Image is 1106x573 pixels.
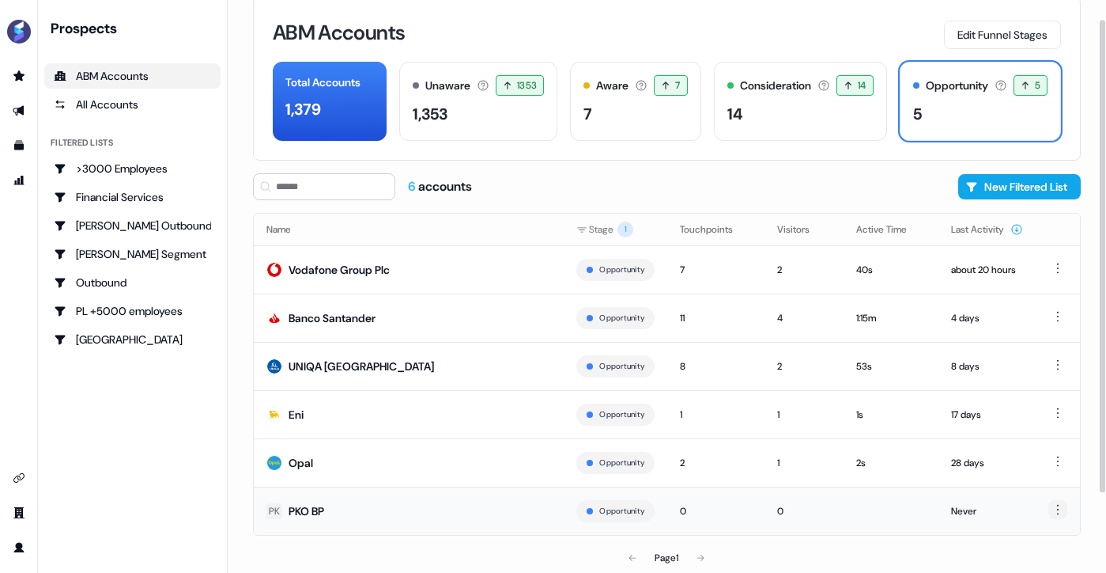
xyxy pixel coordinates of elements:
[289,359,434,374] div: UNIQA [GEOGRAPHIC_DATA]
[856,215,926,244] button: Active Time
[285,74,360,91] div: Total Accounts
[680,310,752,326] div: 11
[54,189,211,205] div: Financial Services
[913,102,922,126] div: 5
[599,408,644,422] button: Opportunity
[576,222,655,237] div: Stage
[856,455,926,471] div: 2s
[44,241,221,267] a: Go to Kasper's Segment
[54,246,211,262] div: [PERSON_NAME] Segment
[680,455,752,471] div: 2
[6,535,32,560] a: Go to profile
[951,359,1023,374] div: 8 days
[599,359,644,374] button: Opportunity
[44,213,221,238] a: Go to Kasper's Outbound
[44,270,221,295] a: Go to Outbound
[777,262,831,278] div: 2
[617,222,633,237] span: 1
[54,303,211,319] div: PL +5000 employees
[944,21,1061,49] button: Edit Funnel Stages
[408,178,418,195] span: 6
[599,456,644,470] button: Opportunity
[54,332,211,347] div: [GEOGRAPHIC_DATA]
[958,174,1081,199] button: New Filtered List
[858,78,866,93] span: 14
[289,455,313,471] div: Opal
[1035,78,1040,93] span: 5
[777,215,829,244] button: Visitors
[777,407,831,423] div: 1
[51,19,221,38] div: Prospects
[44,156,221,181] a: Go to >3000 Employees
[44,298,221,324] a: Go to PL +5000 employees
[285,97,321,121] div: 1,379
[51,136,113,150] div: Filtered lists
[599,263,644,277] button: Opportunity
[777,310,831,326] div: 4
[856,310,926,326] div: 1:15m
[273,22,405,43] h3: ABM Accounts
[6,168,32,193] a: Go to attribution
[951,455,1023,471] div: 28 days
[44,63,221,89] a: ABM Accounts
[6,500,32,526] a: Go to team
[777,455,831,471] div: 1
[583,102,592,126] div: 7
[54,161,211,176] div: >3000 Employees
[599,311,644,325] button: Opportunity
[6,98,32,123] a: Go to outbound experience
[856,407,926,423] div: 1s
[54,68,211,84] div: ABM Accounts
[269,503,280,519] div: PK
[6,63,32,89] a: Go to prospects
[680,262,752,278] div: 7
[675,78,680,93] span: 7
[599,504,644,518] button: Opportunity
[254,214,564,245] th: Name
[926,78,988,94] div: Opportunity
[289,407,304,423] div: Eni
[596,78,628,94] div: Aware
[54,97,211,112] div: All Accounts
[54,275,211,290] div: Outbound
[517,78,538,93] span: 1353
[44,327,221,352] a: Go to Poland
[680,407,752,423] div: 1
[413,102,447,126] div: 1,353
[6,465,32,491] a: Go to integrations
[6,133,32,158] a: Go to templates
[680,359,752,374] div: 8
[680,503,752,519] div: 0
[727,102,743,126] div: 14
[680,215,752,244] button: Touchpoints
[951,503,1023,519] div: Never
[44,184,221,210] a: Go to Financial Services
[289,503,324,519] div: PKO BP
[289,262,390,278] div: Vodafone Group Plc
[655,550,678,566] div: Page 1
[777,503,831,519] div: 0
[951,310,1023,326] div: 4 days
[740,78,811,94] div: Consideration
[408,178,472,195] div: accounts
[951,262,1023,278] div: about 20 hours
[777,359,831,374] div: 2
[54,218,211,233] div: [PERSON_NAME] Outbound
[951,407,1023,423] div: 17 days
[856,359,926,374] div: 53s
[856,262,926,278] div: 40s
[44,92,221,117] a: All accounts
[289,310,376,326] div: Banco Santander
[425,78,470,94] div: Unaware
[951,215,1023,244] button: Last Activity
